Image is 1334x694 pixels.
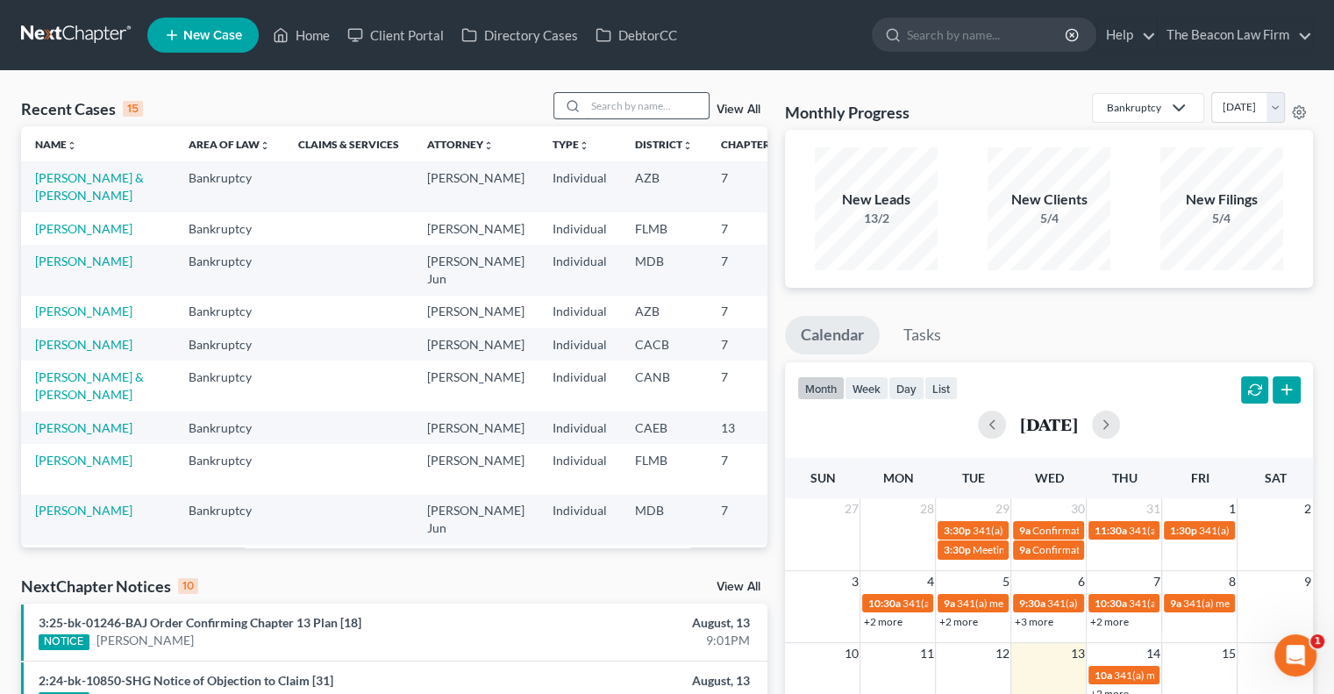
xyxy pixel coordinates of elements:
[123,101,143,117] div: 15
[845,376,888,400] button: week
[1068,643,1086,664] span: 13
[1226,571,1237,592] span: 8
[175,411,284,444] td: Bankruptcy
[35,369,144,402] a: [PERSON_NAME] & [PERSON_NAME]
[882,470,913,485] span: Mon
[842,498,860,519] span: 27
[539,245,621,295] td: Individual
[524,614,750,632] div: August, 13
[621,361,707,411] td: CANB
[1226,498,1237,519] span: 1
[1128,524,1297,537] span: 341(a) meeting for [PERSON_NAME]
[988,210,1110,227] div: 5/4
[1075,571,1086,592] span: 6
[539,361,621,411] td: Individual
[717,104,760,116] a: View All
[1160,210,1283,227] div: 5/4
[863,615,902,628] a: +2 more
[67,140,77,151] i: unfold_more
[621,411,707,444] td: CAEB
[1169,597,1181,610] span: 9a
[1018,543,1030,556] span: 9a
[815,190,938,210] div: New Leads
[183,29,242,42] span: New Case
[96,632,194,649] a: [PERSON_NAME]
[815,210,938,227] div: 13/2
[1014,615,1052,628] a: +3 more
[1151,571,1161,592] span: 7
[707,212,795,245] td: 7
[1264,470,1286,485] span: Sat
[943,524,970,537] span: 3:30p
[621,245,707,295] td: MDB
[1113,669,1282,682] span: 341(a) meeting for [PERSON_NAME]
[962,470,985,485] span: Tue
[1107,100,1161,115] div: Bankruptcy
[39,673,333,688] a: 2:24-bk-10850-SHG Notice of Objection to Claim [31]
[1128,597,1297,610] span: 341(a) meeting for [PERSON_NAME]
[943,543,970,556] span: 3:30p
[1020,415,1078,433] h2: [DATE]
[707,245,795,295] td: 7
[707,495,795,545] td: 7
[21,98,143,119] div: Recent Cases
[175,328,284,361] td: Bankruptcy
[1068,498,1086,519] span: 30
[539,296,621,328] td: Individual
[972,524,1141,537] span: 341(a) meeting for [PERSON_NAME]
[1302,498,1313,519] span: 2
[539,495,621,545] td: Individual
[621,444,707,494] td: FLMB
[924,571,935,592] span: 4
[888,316,957,354] a: Tasks
[1302,571,1313,592] span: 9
[35,304,132,318] a: [PERSON_NAME]
[175,361,284,411] td: Bankruptcy
[1000,571,1010,592] span: 5
[413,545,539,577] td: [PERSON_NAME]
[39,615,361,630] a: 3:25-bk-01246-BAJ Order Confirming Chapter 13 Plan [18]
[888,376,924,400] button: day
[1031,524,1323,537] span: Confirmation hearing for [PERSON_NAME] & [PERSON_NAME]
[453,19,587,51] a: Directory Cases
[175,495,284,545] td: Bankruptcy
[21,576,198,597] div: NextChapter Notices
[413,328,539,361] td: [PERSON_NAME]
[413,296,539,328] td: [PERSON_NAME]
[867,597,900,610] span: 10:30a
[635,138,693,151] a: Districtunfold_more
[707,545,795,577] td: 7
[707,296,795,328] td: 7
[1144,498,1161,519] span: 31
[797,376,845,400] button: month
[621,161,707,211] td: AZB
[1046,597,1216,610] span: 341(a) meeting for [PERSON_NAME]
[621,495,707,545] td: MDB
[260,140,270,151] i: unfold_more
[785,316,880,354] a: Calendar
[284,126,413,161] th: Claims & Services
[413,245,539,295] td: [PERSON_NAME] Jun
[175,545,284,577] td: Bankruptcy
[1089,615,1128,628] a: +2 more
[621,328,707,361] td: CACB
[993,498,1010,519] span: 29
[621,212,707,245] td: FLMB
[707,411,795,444] td: 13
[993,643,1010,664] span: 12
[810,470,835,485] span: Sun
[175,296,284,328] td: Bankruptcy
[524,632,750,649] div: 9:01PM
[483,140,494,151] i: unfold_more
[972,543,1166,556] span: Meeting of Creditors for [PERSON_NAME]
[1094,669,1111,682] span: 10a
[264,19,339,51] a: Home
[1158,19,1312,51] a: The Beacon Law Firm
[413,361,539,411] td: [PERSON_NAME]
[1018,524,1030,537] span: 9a
[849,571,860,592] span: 3
[707,361,795,411] td: 7
[707,161,795,211] td: 7
[842,643,860,664] span: 10
[682,140,693,151] i: unfold_more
